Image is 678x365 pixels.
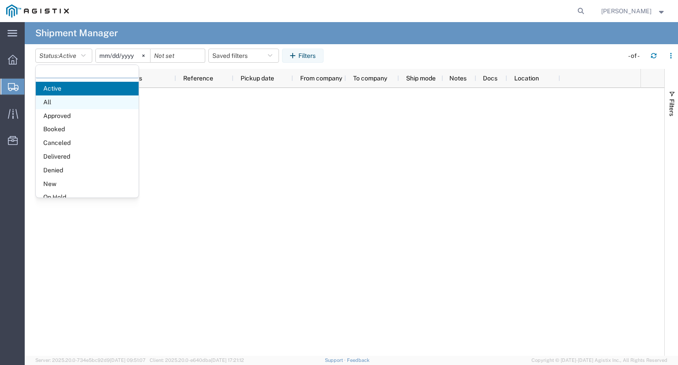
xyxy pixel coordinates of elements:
span: Denied [36,163,139,177]
span: Location [514,75,539,82]
span: Notes [449,75,467,82]
span: To company [353,75,387,82]
span: New [36,177,139,191]
span: Active [36,82,139,95]
span: Server: 2025.20.0-734e5bc92d9 [35,357,146,363]
a: Support [325,357,347,363]
h4: Shipment Manager [35,22,118,44]
span: Canceled [36,136,139,150]
a: Feedback [347,357,369,363]
button: Status:Active [35,49,92,63]
span: [DATE] 09:51:07 [110,357,146,363]
button: Saved filters [208,49,279,63]
span: Ship mode [406,75,436,82]
span: Docs [483,75,497,82]
span: On Hold [36,190,139,204]
span: Filters [668,99,675,116]
div: - of - [628,51,644,61]
span: Delivered [36,150,139,163]
input: Not set [151,49,205,62]
button: Filters [282,49,324,63]
img: logo [6,4,69,18]
span: Reference [183,75,213,82]
span: Booked [36,122,139,136]
button: [PERSON_NAME] [601,6,666,16]
span: From company [300,75,342,82]
span: Pickup date [241,75,274,82]
span: Copyright © [DATE]-[DATE] Agistix Inc., All Rights Reserved [531,357,667,364]
span: [DATE] 17:21:12 [211,357,244,363]
span: Client: 2025.20.0-e640dba [150,357,244,363]
span: Approved [36,109,139,123]
input: Not set [96,49,150,62]
span: Ernest Ching [601,6,652,16]
span: Active [59,52,76,59]
span: All [36,95,139,109]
